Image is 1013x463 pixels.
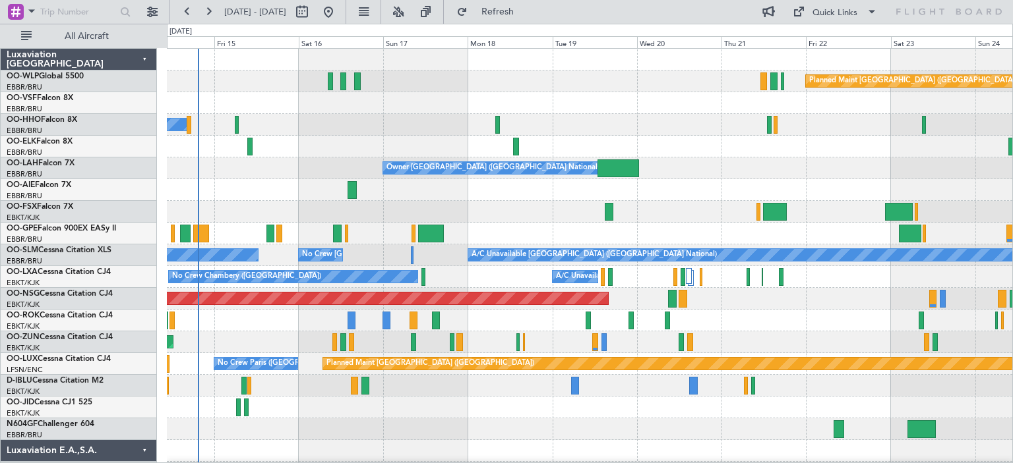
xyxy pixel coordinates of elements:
span: OO-GPE [7,225,38,232]
a: OO-JIDCessna CJ1 525 [7,398,92,406]
a: EBBR/BRU [7,430,42,440]
a: EBBR/BRU [7,234,42,244]
span: OO-ROK [7,312,40,319]
a: OO-FSXFalcon 7X [7,203,73,211]
div: A/C Unavailable [556,267,611,286]
div: Sun 17 [383,36,468,48]
a: LFSN/ENC [7,365,43,375]
div: Mon 18 [468,36,552,48]
a: OO-WLPGlobal 5500 [7,72,84,80]
span: OO-NSG [7,290,40,298]
a: EBBR/BRU [7,191,42,201]
a: OO-GPEFalcon 900EX EASy II [7,225,116,232]
span: OO-AIE [7,181,35,189]
div: Thu 21 [721,36,806,48]
a: OO-HHOFalcon 8X [7,116,77,124]
div: Quick Links [813,7,857,20]
span: OO-ZUN [7,333,40,341]
span: OO-WLP [7,72,39,80]
a: OO-LAHFalcon 7X [7,159,75,167]
div: No Crew Paris ([GEOGRAPHIC_DATA]) [218,354,348,373]
a: OO-LUXCessna Citation CJ4 [7,355,111,363]
div: Thu 14 [130,36,214,48]
span: N604GF [7,420,38,428]
a: N604GFChallenger 604 [7,420,94,428]
button: All Aircraft [15,26,143,47]
span: OO-VSF [7,94,37,102]
a: OO-ZUNCessna Citation CJ4 [7,333,113,341]
button: Refresh [450,1,530,22]
span: OO-FSX [7,203,37,211]
a: EBKT/KJK [7,278,40,288]
a: OO-LXACessna Citation CJ4 [7,268,111,276]
a: EBBR/BRU [7,169,42,179]
a: EBKT/KJK [7,387,40,396]
div: No Crew Chambery ([GEOGRAPHIC_DATA]) [172,267,321,286]
a: EBBR/BRU [7,126,42,136]
span: OO-LAH [7,159,38,167]
a: OO-ROKCessna Citation CJ4 [7,312,113,319]
div: Owner [GEOGRAPHIC_DATA] ([GEOGRAPHIC_DATA] National) [386,158,599,178]
a: EBKT/KJK [7,343,40,353]
div: Planned Maint [GEOGRAPHIC_DATA] ([GEOGRAPHIC_DATA]) [326,354,534,373]
a: EBKT/KJK [7,321,40,331]
span: Refresh [470,7,526,16]
input: Trip Number [40,2,116,22]
div: Sat 23 [891,36,975,48]
div: Fri 22 [806,36,890,48]
div: No Crew [GEOGRAPHIC_DATA] ([GEOGRAPHIC_DATA] National) [302,245,523,265]
button: Quick Links [786,1,884,22]
a: OO-VSFFalcon 8X [7,94,73,102]
a: EBBR/BRU [7,148,42,157]
a: OO-SLMCessna Citation XLS [7,246,111,254]
div: A/C Unavailable [GEOGRAPHIC_DATA] ([GEOGRAPHIC_DATA] National) [472,245,717,265]
a: EBBR/BRU [7,82,42,92]
a: OO-AIEFalcon 7X [7,181,71,189]
div: Fri 15 [214,36,299,48]
span: [DATE] - [DATE] [224,6,286,18]
span: OO-HHO [7,116,41,124]
a: D-IBLUCessna Citation M2 [7,377,104,385]
a: EBKT/KJK [7,213,40,223]
div: [DATE] [169,26,192,38]
span: OO-JID [7,398,34,406]
a: OO-NSGCessna Citation CJ4 [7,290,113,298]
a: EBKT/KJK [7,408,40,418]
a: EBKT/KJK [7,300,40,310]
a: EBBR/BRU [7,104,42,114]
span: OO-ELK [7,138,36,146]
a: EBBR/BRU [7,256,42,266]
span: OO-LUX [7,355,38,363]
a: OO-ELKFalcon 8X [7,138,73,146]
div: Tue 19 [553,36,637,48]
div: Wed 20 [637,36,721,48]
div: Sat 16 [299,36,383,48]
span: OO-SLM [7,246,38,254]
span: D-IBLU [7,377,32,385]
span: OO-LXA [7,268,38,276]
span: All Aircraft [34,32,139,41]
